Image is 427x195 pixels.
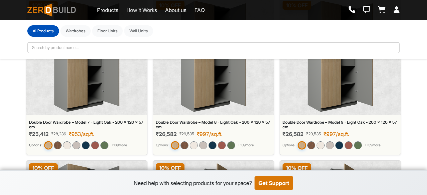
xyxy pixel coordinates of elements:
[306,131,321,137] span: ₹29,535
[283,143,295,148] small: Options:
[255,176,293,190] button: Get Support
[190,141,198,149] img: Double Door Wardrobe – Model 8 - Ivory Cream - 200 x 120 x 57 cm
[394,6,400,14] a: Login
[165,6,186,14] a: About us
[326,141,334,149] img: Double Door Wardrobe – Model 9 - Sandstone - 200 x 120 x 57 cm
[60,25,91,37] button: Wardrobes
[126,6,157,14] a: How it Works
[197,131,223,137] div: ₹997/sq.ft.
[97,6,118,14] a: Products
[324,131,349,137] div: ₹997/sq.ft.
[27,42,400,53] input: Search by product name...
[72,141,80,149] img: Double Door Wardrobe – Model 7 - Sandstone - 200 x 120 x 57 cm
[29,131,49,137] span: ₹25,412
[238,143,254,148] span: + 139 more
[44,141,52,149] img: Double Door Wardrobe – Model 7 - Light Oak - 200 x 120 x 57 cm
[194,6,205,14] a: FAQ
[218,141,226,149] img: Double Door Wardrobe – Model 8 - Earth Brown - 200 x 120 x 57 cm
[156,120,271,130] div: Double Door Wardrobe – Model 8 - Light Oak - 200 x 120 x 57 cm
[179,131,194,137] span: ₹29,535
[29,143,42,148] small: Options:
[171,141,179,149] img: Double Door Wardrobe – Model 8 - Light Oak - 200 x 120 x 57 cm
[283,131,304,137] span: ₹26,582
[199,141,207,149] img: Double Door Wardrobe – Model 8 - Sandstone - 200 x 120 x 57 cm
[111,143,127,148] span: + 139 more
[335,141,343,149] img: Double Door Wardrobe – Model 9 - Graphite Blue - 200 x 120 x 57 cm
[317,141,325,149] img: Double Door Wardrobe – Model 9 - Ivory Cream - 200 x 120 x 57 cm
[29,120,144,130] div: Double Door Wardrobe – Model 7 - Light Oak - 200 x 120 x 57 cm
[124,25,153,37] button: Wall Units
[156,143,168,148] small: Options:
[345,141,353,149] img: Double Door Wardrobe – Model 9 - Earth Brown - 200 x 120 x 57 cm
[100,141,108,149] img: Double Door Wardrobe – Model 7 - English Green - 200 x 120 x 57 cm
[54,141,62,149] img: Double Door Wardrobe – Model 7 - Walnut Brown - 200 x 120 x 57 cm
[29,163,58,172] span: 10 % OFF
[208,141,217,149] img: Double Door Wardrobe – Model 8 - Graphite Blue - 200 x 120 x 57 cm
[283,163,311,172] span: 10 % OFF
[365,143,381,148] span: + 139 more
[51,131,66,137] span: ₹28,236
[156,131,177,137] span: ₹26,582
[69,131,94,137] div: ₹953/sq.ft.
[134,179,252,187] div: Need help with selecting products for your space?
[63,141,71,149] img: Double Door Wardrobe – Model 7 - Ivory Cream - 200 x 120 x 57 cm
[307,141,315,149] img: Double Door Wardrobe – Model 9 - Walnut Brown - 200 x 120 x 57 cm
[227,141,235,149] img: Double Door Wardrobe – Model 8 - English Green - 200 x 120 x 57 cm
[27,3,76,17] img: ZeroBuild logo
[156,163,184,172] span: 10 % OFF
[27,25,59,37] button: Al Products
[82,141,90,149] img: Double Door Wardrobe – Model 7 - Graphite Blue - 200 x 120 x 57 cm
[180,141,188,149] img: Double Door Wardrobe – Model 8 - Walnut Brown - 200 x 120 x 57 cm
[92,25,123,37] button: Floor Units
[91,141,99,149] img: Double Door Wardrobe – Model 7 - Earth Brown - 200 x 120 x 57 cm
[298,141,306,149] img: Double Door Wardrobe – Model 9 - Light Oak - 200 x 120 x 57 cm
[354,141,362,149] img: Double Door Wardrobe – Model 9 - English Green - 200 x 120 x 57 cm
[283,120,398,130] div: Double Door Wardrobe – Model 9 - Light Oak - 200 x 120 x 57 cm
